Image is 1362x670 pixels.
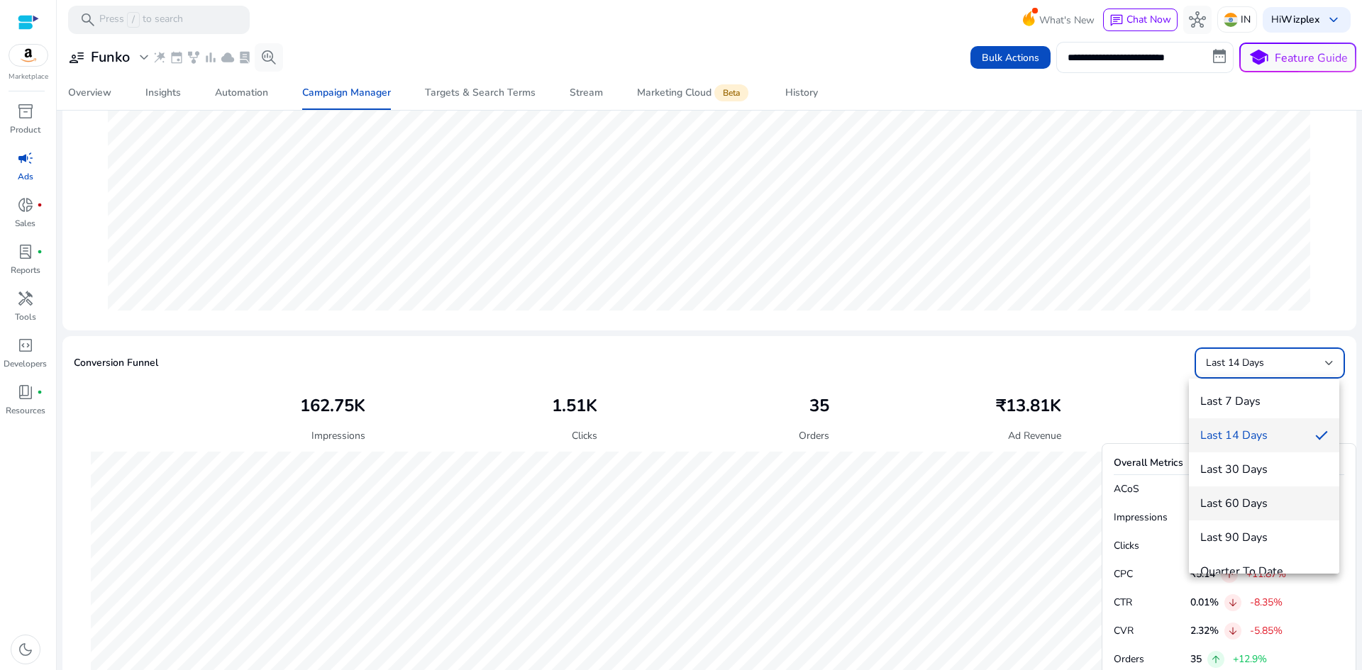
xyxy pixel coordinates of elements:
span: Last 7 Days [1200,393,1328,409]
span: Last 60 Days [1200,496,1328,511]
span: Quarter To Date [1200,564,1328,579]
span: Last 30 Days [1200,462,1328,477]
span: Last 90 Days [1200,530,1328,545]
span: Last 14 Days [1200,428,1304,443]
